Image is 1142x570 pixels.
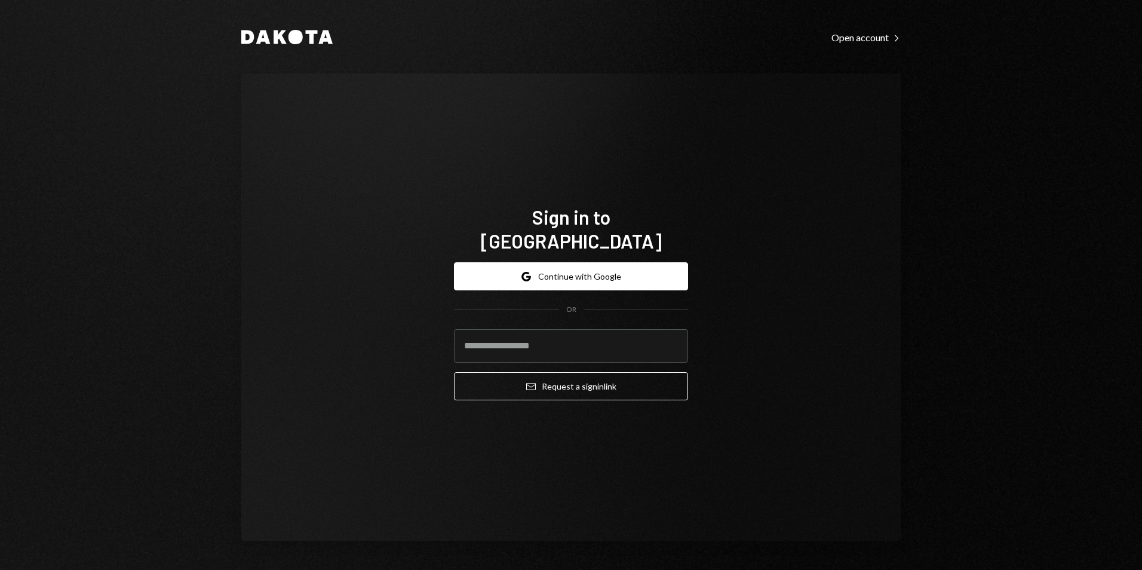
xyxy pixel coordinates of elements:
[454,262,688,290] button: Continue with Google
[454,372,688,400] button: Request a signinlink
[566,305,576,315] div: OR
[831,32,901,44] div: Open account
[831,30,901,44] a: Open account
[454,205,688,253] h1: Sign in to [GEOGRAPHIC_DATA]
